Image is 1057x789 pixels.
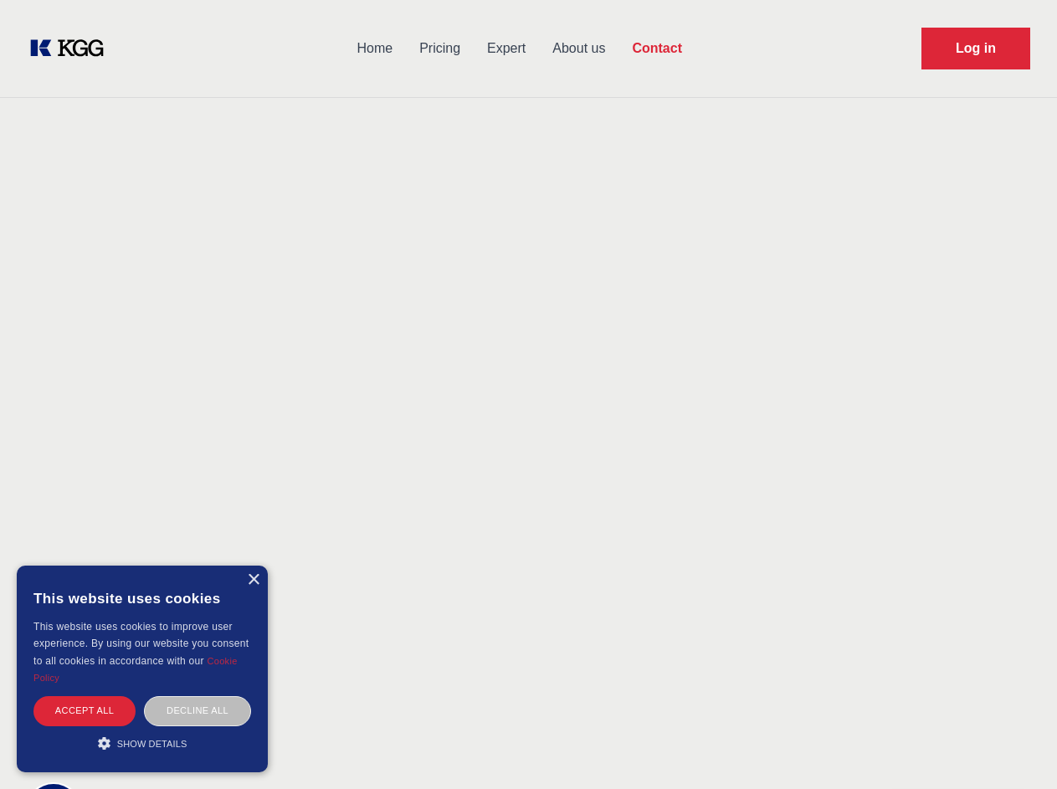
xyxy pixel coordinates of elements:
div: Close [247,574,259,587]
div: This website uses cookies [33,578,251,618]
a: KOL Knowledge Platform: Talk to Key External Experts (KEE) [27,35,117,62]
span: This website uses cookies to improve user experience. By using our website you consent to all coo... [33,621,249,667]
a: Request Demo [921,28,1030,69]
span: Show details [117,739,187,749]
a: Pricing [406,27,474,70]
iframe: Chat Widget [973,709,1057,789]
a: Expert [474,27,539,70]
a: About us [539,27,618,70]
div: Show details [33,735,251,751]
a: Contact [618,27,695,70]
a: Cookie Policy [33,656,238,683]
div: Decline all [144,696,251,725]
div: Accept all [33,696,136,725]
a: Home [343,27,406,70]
